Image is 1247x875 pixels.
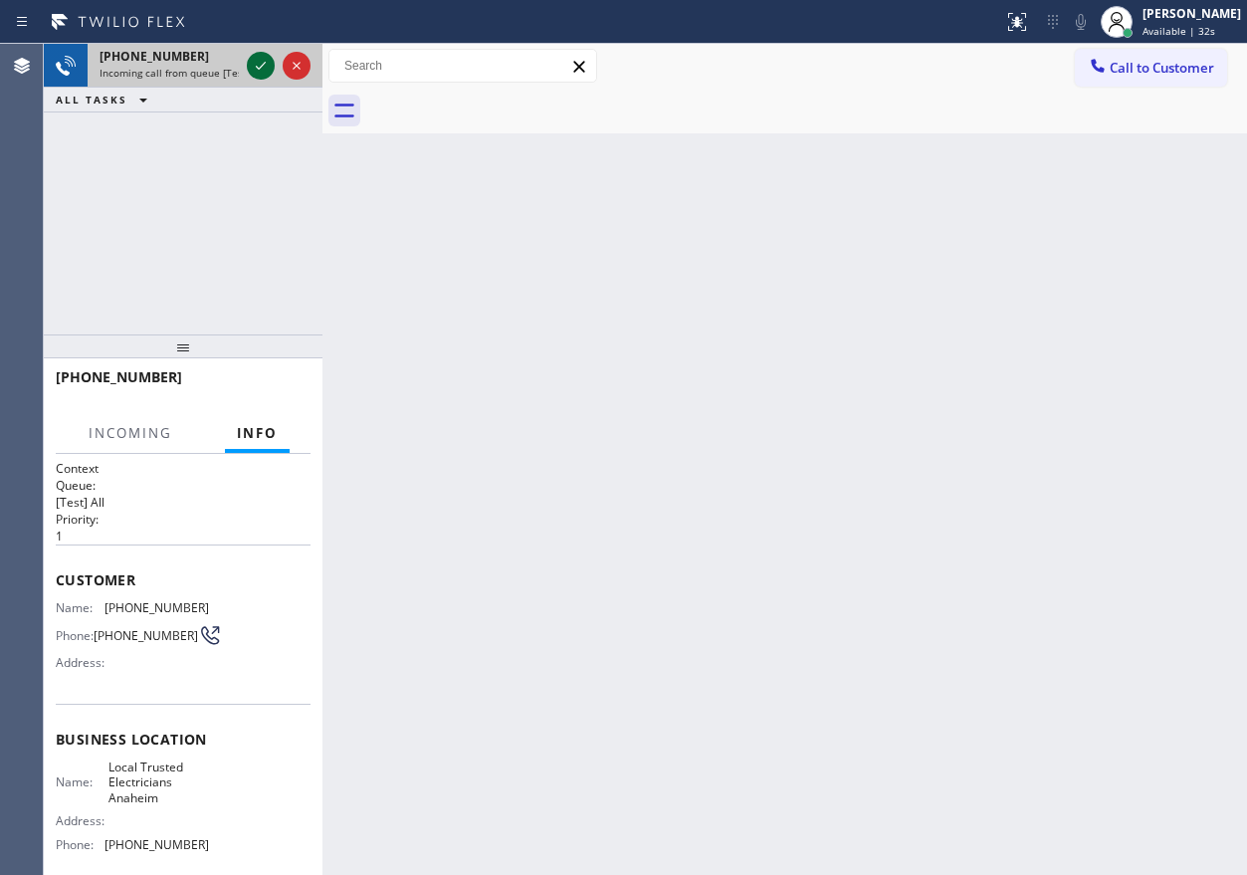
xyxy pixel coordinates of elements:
span: [PHONE_NUMBER] [56,367,182,386]
span: Info [237,424,278,442]
span: Phone: [56,837,104,852]
h2: Priority: [56,511,311,528]
span: Business location [56,730,311,749]
div: [PERSON_NAME] [1143,5,1241,22]
span: Call to Customer [1110,59,1214,77]
button: Incoming [77,414,184,453]
span: Available | 32s [1143,24,1215,38]
button: Info [225,414,290,453]
span: Name: [56,600,104,615]
span: Address: [56,813,108,828]
span: [PHONE_NUMBER] [104,837,209,852]
span: [PHONE_NUMBER] [104,600,209,615]
button: Mute [1067,8,1095,36]
button: Call to Customer [1075,49,1227,87]
input: Search [329,50,596,82]
button: ALL TASKS [44,88,167,111]
span: Customer [56,570,311,589]
span: [PHONE_NUMBER] [100,48,209,65]
h1: Context [56,460,311,477]
span: Incoming call from queue [Test] All [100,66,265,80]
h2: Queue: [56,477,311,494]
button: Reject [283,52,311,80]
span: [PHONE_NUMBER] [94,628,198,643]
span: Incoming [89,424,172,442]
span: Address: [56,655,108,670]
button: Accept [247,52,275,80]
span: ALL TASKS [56,93,127,107]
p: [Test] All [56,494,311,511]
span: Local Trusted Electricians Anaheim [108,760,208,805]
span: Phone: [56,628,94,643]
span: Name: [56,774,108,789]
p: 1 [56,528,311,545]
